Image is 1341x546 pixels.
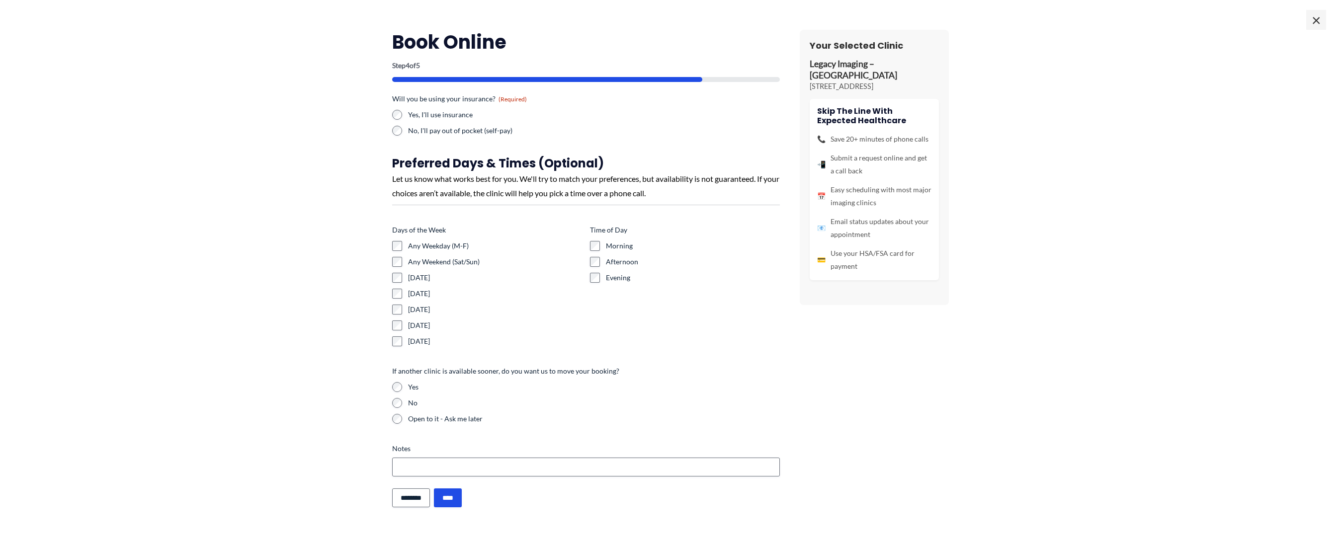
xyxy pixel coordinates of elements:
div: Let us know what works best for you. We'll try to match your preferences, but availability is not... [392,171,780,201]
p: Step of [392,62,780,69]
label: [DATE] [408,320,582,330]
h2: Book Online [392,30,780,54]
span: 💳 [817,253,826,266]
legend: Days of the Week [392,225,446,235]
li: Submit a request online and get a call back [817,152,931,177]
label: No [408,398,780,408]
label: Yes [408,382,780,392]
span: (Required) [499,95,527,103]
legend: Will you be using your insurance? [392,94,527,104]
legend: Time of Day [590,225,627,235]
span: 5 [416,61,420,70]
label: Afternoon [606,257,780,267]
span: × [1306,10,1326,30]
span: 4 [406,61,410,70]
label: Notes [392,444,780,454]
p: Legacy Imaging – [GEOGRAPHIC_DATA] [810,59,939,81]
label: [DATE] [408,289,582,299]
label: Any Weekend (Sat/Sun) [408,257,582,267]
li: Save 20+ minutes of phone calls [817,133,931,146]
span: 📅 [817,190,826,203]
label: [DATE] [408,336,582,346]
li: Use your HSA/FSA card for payment [817,247,931,273]
li: Email status updates about your appointment [817,215,931,241]
p: [STREET_ADDRESS] [810,81,939,91]
span: 📲 [817,158,826,171]
label: No, I'll pay out of pocket (self-pay) [408,126,582,136]
label: Morning [606,241,780,251]
legend: If another clinic is available sooner, do you want us to move your booking? [392,366,619,376]
label: Open to it - Ask me later [408,414,780,424]
label: [DATE] [408,305,582,314]
h4: Skip the line with Expected Healthcare [817,106,931,125]
label: Yes, I'll use insurance [408,110,582,120]
label: Evening [606,273,780,283]
label: [DATE] [408,273,582,283]
li: Easy scheduling with most major imaging clinics [817,183,931,209]
span: 📞 [817,133,826,146]
label: Any Weekday (M-F) [408,241,582,251]
span: 📧 [817,222,826,234]
h3: Preferred Days & Times (Optional) [392,156,780,171]
h3: Your Selected Clinic [810,40,939,51]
